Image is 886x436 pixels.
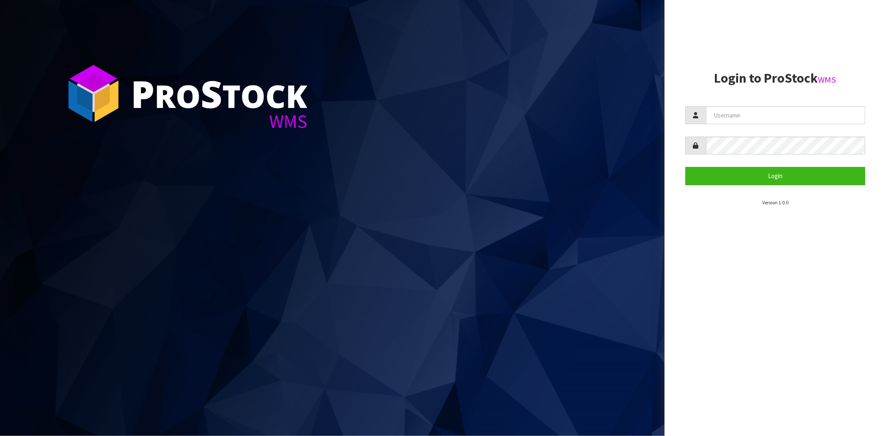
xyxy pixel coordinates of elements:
span: S [201,68,222,119]
img: ProStock Cube [62,62,125,125]
div: ro tock [131,75,307,112]
small: WMS [818,74,836,85]
h2: Login to ProStock [685,71,865,86]
button: Login [685,167,865,185]
span: P [131,68,155,119]
input: Username [706,106,865,124]
small: Version 1.0.0 [762,199,788,206]
div: WMS [131,112,307,131]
